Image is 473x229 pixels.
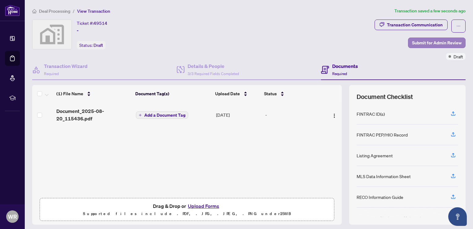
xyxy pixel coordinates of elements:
div: Ticket #: [77,20,107,27]
span: 49514 [93,20,107,26]
span: Drag & Drop orUpload FormsSupported files include .PDF, .JPG, .JPEG, .PNG under25MB [40,198,334,221]
h4: Documents [332,62,358,70]
span: Document Checklist [357,92,413,101]
span: Required [44,71,59,76]
td: [DATE] [214,102,263,127]
span: Document_2025-08-20_115436.pdf [56,107,131,122]
span: WR [8,212,17,221]
img: Logo [332,113,337,118]
th: Document Tag(s) [133,85,213,102]
span: View Transaction [77,8,110,14]
th: Upload Date [213,85,262,102]
div: RECO Information Guide [357,194,403,200]
div: Listing Agreement [357,152,393,159]
button: Open asap [448,207,467,226]
button: Upload Forms [186,202,221,210]
span: Upload Date [215,90,240,97]
span: Required [332,71,347,76]
span: Submit for Admin Review [412,38,462,48]
div: Status: [77,41,106,49]
button: Add a Document Tag [136,111,188,119]
span: (1) File Name [56,90,83,97]
span: Status [264,90,277,97]
p: Supported files include .PDF, .JPG, .JPEG, .PNG under 25 MB [44,210,330,218]
img: svg%3e [33,20,72,49]
span: Add a Document Tag [144,113,185,117]
span: ellipsis [456,24,461,28]
div: FINTRAC ID(s) [357,110,385,117]
button: Logo [329,110,339,120]
th: (1) File Name [54,85,133,102]
img: logo [5,5,20,16]
span: - [77,27,79,34]
article: Transaction saved a few seconds ago [394,7,466,15]
button: Transaction Communication [375,20,448,30]
div: - [265,111,322,118]
th: Status [262,85,323,102]
span: Drag & Drop or [153,202,221,210]
span: home [32,9,37,13]
div: FINTRAC PEP/HIO Record [357,131,408,138]
h4: Transaction Wizard [44,62,88,70]
button: Submit for Admin Review [408,38,466,48]
span: 3/3 Required Fields Completed [188,71,239,76]
span: plus [139,114,142,117]
div: Transaction Communication [387,20,443,30]
span: Draft [453,53,463,60]
span: Draft [93,43,103,48]
li: / [73,7,75,15]
div: MLS Data Information Sheet [357,173,411,180]
span: Deal Processing [39,8,70,14]
h4: Details & People [188,62,239,70]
